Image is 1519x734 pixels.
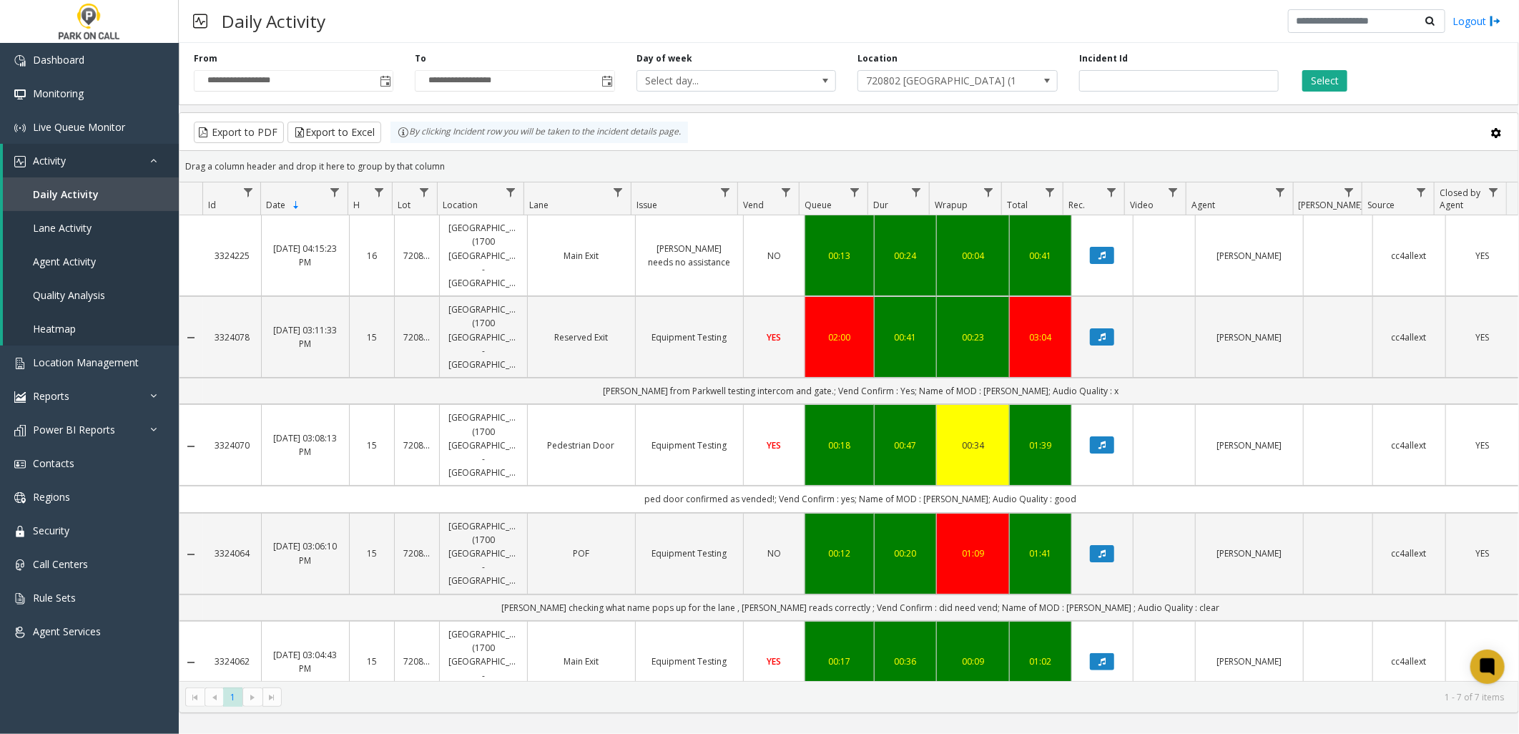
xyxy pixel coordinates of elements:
[805,199,832,211] span: Queue
[814,547,865,560] div: 00:12
[536,331,626,344] a: Reserved Exit
[3,245,179,278] a: Agent Activity
[599,71,614,91] span: Toggle popup
[270,539,340,567] a: [DATE] 03:06:10 PM
[270,323,340,351] a: [DATE] 03:11:33 PM
[398,199,411,211] span: Lot
[287,122,381,143] button: Export to Excel
[935,199,968,211] span: Wrapup
[194,52,217,65] label: From
[266,199,285,211] span: Date
[212,439,253,452] a: 3324070
[814,439,865,452] div: 00:18
[1475,547,1489,559] span: YES
[501,182,521,202] a: Location Filter Menu
[945,249,1001,263] a: 00:04
[883,655,928,668] a: 00:36
[3,211,179,245] a: Lane Activity
[1008,199,1028,211] span: Total
[1382,547,1437,560] a: cc4allext
[403,331,431,344] a: 720802
[752,547,797,560] a: NO
[1130,199,1154,211] span: Video
[377,71,393,91] span: Toggle popup
[883,439,928,452] a: 00:47
[14,425,26,436] img: 'icon'
[223,687,242,707] span: Page 1
[767,331,781,343] span: YES
[1204,331,1294,344] a: [PERSON_NAME]
[767,250,781,262] span: NO
[180,182,1518,681] div: Data table
[945,655,1001,668] a: 00:09
[203,378,1518,404] td: [PERSON_NAME] from Parkwell testing intercom and gate.; Vend Confirm : Yes; Name of MOD : [PERSON...
[1018,547,1063,560] a: 01:41
[448,411,518,479] a: [GEOGRAPHIC_DATA] (1700 [GEOGRAPHIC_DATA]) - [GEOGRAPHIC_DATA]
[945,439,1001,452] a: 00:34
[14,156,26,167] img: 'icon'
[1191,199,1215,211] span: Agent
[1490,14,1501,29] img: logout
[715,182,734,202] a: Issue Filter Menu
[1018,655,1063,668] a: 01:02
[325,182,344,202] a: Date Filter Menu
[14,526,26,537] img: 'icon'
[403,655,431,668] a: 720802
[1455,331,1510,344] a: YES
[536,547,626,560] a: POF
[14,55,26,67] img: 'icon'
[644,242,734,269] a: [PERSON_NAME] needs no assistance
[14,559,26,571] img: 'icon'
[814,655,865,668] a: 00:17
[636,199,657,211] span: Issue
[180,549,203,560] a: Collapse Details
[1455,547,1510,560] a: YES
[14,358,26,369] img: 'icon'
[14,492,26,504] img: 'icon'
[1299,199,1364,211] span: [PERSON_NAME]
[33,490,70,504] span: Regions
[1455,249,1510,263] a: YES
[1452,14,1501,29] a: Logout
[212,655,253,668] a: 3324062
[33,120,125,134] span: Live Queue Monitor
[180,657,203,668] a: Collapse Details
[1367,199,1395,211] span: Source
[270,242,340,269] a: [DATE] 04:15:23 PM
[907,182,926,202] a: Dur Filter Menu
[415,52,426,65] label: To
[358,439,385,452] a: 15
[203,486,1518,512] td: ped door confirmed as vended!; Vend Confirm : yes; Name of MOD : [PERSON_NAME]; Audio Quality : good
[883,249,928,263] a: 00:24
[448,519,518,588] a: [GEOGRAPHIC_DATA] (1700 [GEOGRAPHIC_DATA]) - [GEOGRAPHIC_DATA]
[212,249,253,263] a: 3324225
[1204,249,1294,263] a: [PERSON_NAME]
[1475,250,1489,262] span: YES
[874,199,889,211] span: Dur
[1204,439,1294,452] a: [PERSON_NAME]
[3,312,179,346] a: Heatmap
[1484,182,1503,202] a: Closed by Agent Filter Menu
[33,322,76,336] span: Heatmap
[3,144,179,177] a: Activity
[1079,52,1128,65] label: Incident Id
[33,423,115,436] span: Power BI Reports
[1412,182,1431,202] a: Source Filter Menu
[1302,70,1347,92] button: Select
[1475,439,1489,451] span: YES
[945,331,1001,344] div: 00:23
[858,71,1017,91] span: 720802 [GEOGRAPHIC_DATA] (1700 Platte) - [GEOGRAPHIC_DATA]
[644,331,734,344] a: Equipment Testing
[814,249,865,263] div: 00:13
[1204,655,1294,668] a: [PERSON_NAME]
[390,122,688,143] div: By clicking Incident row you will be taken to the incident details page.
[767,655,781,667] span: YES
[1068,199,1085,211] span: Rec.
[14,89,26,100] img: 'icon'
[290,691,1504,703] kendo-pager-info: 1 - 7 of 7 items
